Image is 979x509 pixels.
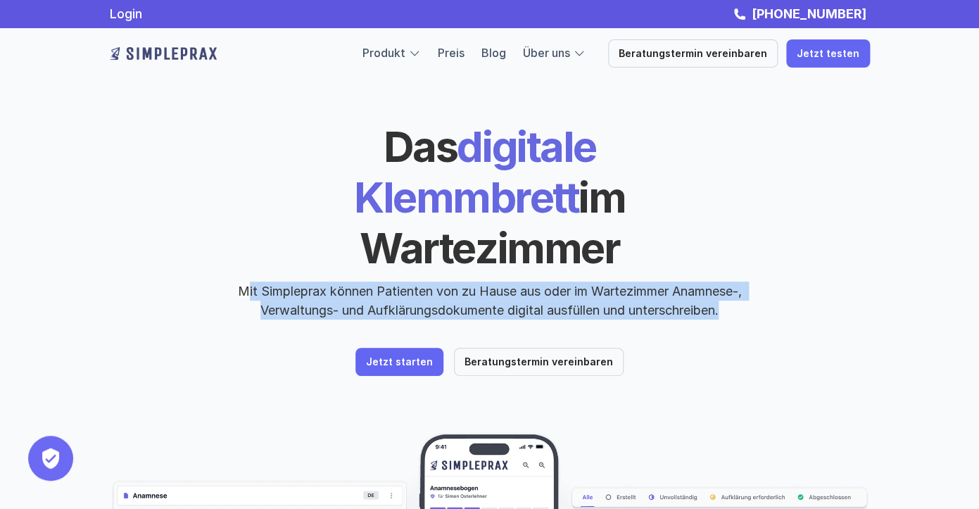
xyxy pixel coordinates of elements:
span: im Wartezimmer [360,172,633,273]
p: Jetzt starten [366,356,433,368]
a: Login [110,6,142,21]
a: Blog [481,46,506,60]
a: Über uns [523,46,570,60]
span: Das [384,121,457,172]
h1: digitale Klemmbrett [247,121,733,273]
a: Jetzt testen [786,39,870,68]
a: Preis [438,46,465,60]
a: Beratungstermin vereinbaren [608,39,778,68]
a: Beratungstermin vereinbaren [454,348,624,376]
p: Beratungstermin vereinbaren [619,48,767,60]
strong: [PHONE_NUMBER] [752,6,866,21]
p: Jetzt testen [797,48,859,60]
a: [PHONE_NUMBER] [748,6,870,21]
a: Jetzt starten [355,348,443,376]
p: Mit Simpleprax können Patienten von zu Hause aus oder im Wartezimmer Anamnese-, Verwaltungs- und ... [226,282,754,320]
a: Produkt [362,46,405,60]
p: Beratungstermin vereinbaren [465,356,613,368]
